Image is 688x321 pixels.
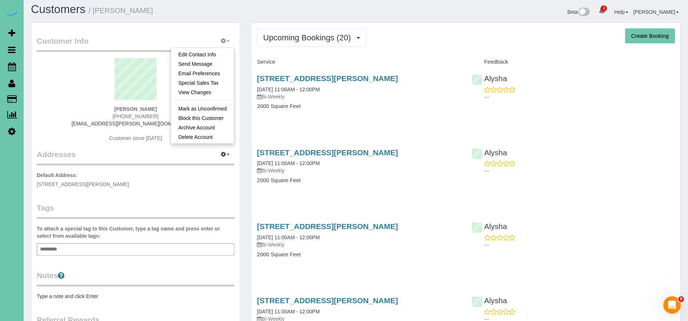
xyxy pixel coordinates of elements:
[257,241,460,248] p: Bi-Weekly
[663,296,681,314] iframe: Intercom live chat
[257,87,319,92] a: [DATE] 11:00AM - 12:00PM
[578,8,590,17] img: New interface
[171,104,234,113] a: Mark as Unconfirmed
[37,172,77,179] label: Default Address:
[625,28,675,44] button: Create Booking
[171,59,234,69] a: Send Message
[114,106,157,112] strong: [PERSON_NAME]
[257,222,398,230] a: [STREET_ADDRESS][PERSON_NAME]
[171,78,234,88] a: Special Sales Tax
[257,167,460,174] p: Bi-Weekly
[633,9,679,15] a: [PERSON_NAME]
[257,309,319,314] a: [DATE] 11:00AM - 12:00PM
[4,7,19,17] img: Automaid Logo
[71,121,199,127] a: [EMAIL_ADDRESS][PERSON_NAME][DOMAIN_NAME]
[113,113,159,119] span: [PHONE_NUMBER]
[171,69,234,78] a: Email Preferences
[472,59,675,65] h4: Feedback
[257,148,398,157] a: [STREET_ADDRESS][PERSON_NAME]
[37,293,234,300] pre: Type a note and click Enter
[484,93,675,101] p: ---
[109,135,162,141] span: Customer since [DATE]
[37,202,234,219] legend: Tags
[171,50,234,59] a: Edit Contact Info
[595,3,609,19] a: 3
[257,177,460,184] h4: 2000 Square Feet
[257,93,460,100] p: Bi-Weekly
[31,3,85,16] a: Customers
[37,225,234,240] label: To attach a special tag to this Customer, type a tag name and press enter or select from availabl...
[171,132,234,142] a: Delete Account
[484,167,675,174] p: ---
[601,5,607,11] span: 3
[678,296,684,302] span: 5
[568,9,590,15] a: Beta
[37,181,129,187] span: [STREET_ADDRESS][PERSON_NAME]
[257,160,319,166] a: [DATE] 11:00AM - 12:00PM
[89,7,153,15] small: / [PERSON_NAME]
[257,74,398,83] a: [STREET_ADDRESS][PERSON_NAME]
[257,234,319,240] a: [DATE] 11:00AM - 12:00PM
[472,74,507,83] a: Alysha
[257,59,460,65] h4: Service
[257,252,460,258] h4: 2000 Square Feet
[472,222,507,230] a: Alysha
[472,148,507,157] a: Alysha
[257,28,366,47] button: Upcoming Bookings (20)
[257,103,460,109] h4: 2000 Square Feet
[472,296,507,305] a: Alysha
[37,36,234,52] legend: Customer Info
[614,9,628,15] a: Help
[37,270,234,286] legend: Notes
[263,33,354,42] span: Upcoming Bookings (20)
[171,113,234,123] a: Block this Customer
[171,123,234,132] a: Archive Account
[171,88,234,97] a: View Changes
[484,241,675,249] p: ---
[257,296,398,305] a: [STREET_ADDRESS][PERSON_NAME]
